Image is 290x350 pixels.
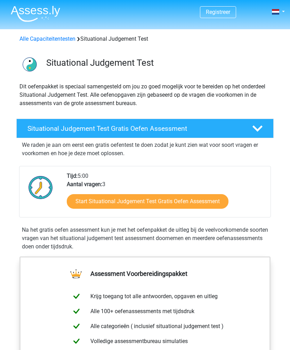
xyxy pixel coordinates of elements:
img: Klok [25,172,56,203]
p: Dit oefenpakket is speciaal samengesteld om jou zo goed mogelijk voor te bereiden op het onderdee... [19,82,271,108]
h4: Situational Judgement Test Gratis Oefen Assessment [27,125,242,133]
p: We raden je aan om eerst een gratis oefentest te doen zodat je kunt zien wat voor soort vragen er... [22,141,268,158]
img: Assessly [11,6,60,22]
div: Na het gratis oefen assessment kun je met het oefenpakket de uitleg bij de veelvoorkomende soorte... [19,226,271,251]
h3: Situational Judgement Test [46,57,268,68]
b: Aantal vragen: [67,181,102,188]
a: Situational Judgement Test Gratis Oefen Assessment [14,119,276,138]
a: Registreer [206,9,230,15]
div: Situational Judgement Test [17,35,273,43]
img: situational judgement test [17,51,42,77]
a: Alle Capaciteitentesten [19,35,75,42]
div: 5:00 3 [62,172,270,217]
b: Tijd: [67,173,78,179]
a: Start Situational Judgement Test Gratis Oefen Assessment [67,194,228,209]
